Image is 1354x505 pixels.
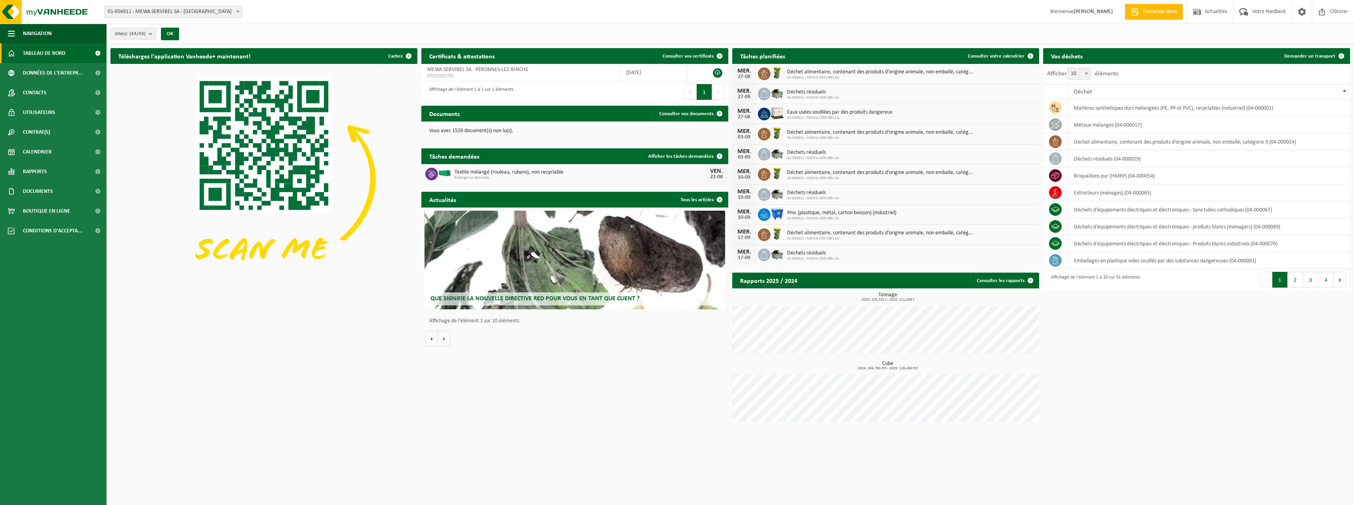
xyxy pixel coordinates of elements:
h3: Tonnage [736,292,1039,302]
span: 01-056911 - MEWA SERVIBEL SA [787,75,973,80]
span: 01-056911 - MEWA SERVIBEL SA [787,156,839,161]
p: Vous avez 1526 document(s) non lu(s). [429,128,720,134]
h2: Tâches planifiées [732,48,793,64]
button: 3 [1303,272,1318,288]
h2: Vos déchets [1043,48,1090,64]
span: Afficher les tâches demandées [648,154,714,159]
div: 27-08 [736,114,752,120]
td: déchets d'équipements électriques et électroniques - Produits blancs industriels (04-000070) [1068,235,1350,252]
a: Consulter vos documents [653,106,727,122]
span: Que signifie la nouvelle directive RED pour vous en tant que client ? [430,296,640,302]
span: 01-056911 - MEWA SERVIBEL SA [787,216,896,221]
td: briquaillons pur (HMRP) (04-000054) [1068,167,1350,184]
td: matières synthétiques durs mélangées (PE, PP et PVC), recyclables (industriel) (04-000001) [1068,99,1350,116]
button: 1 [1272,272,1288,288]
span: 10 [1067,68,1091,80]
div: Affichage de l'élément 1 à 1 sur 1 éléments [425,83,514,101]
button: Next [1334,272,1346,288]
span: Déchet alimentaire, contenant des produits d'origine animale, non emballé, catég... [787,170,973,176]
div: MER. [736,168,752,175]
span: Consulter vos documents [659,111,714,116]
h2: Documents [421,106,468,121]
img: WB-5000-GAL-GY-01 [771,247,784,261]
div: 22-08 [709,174,724,180]
img: PB-IC-1000-HPE-00-01 [771,107,784,120]
td: déchets d'équipements électriques et électroniques - Sans tubes cathodiques (04-000067) [1068,201,1350,218]
span: Rapports [23,162,47,181]
span: Documents [23,181,53,201]
span: Site(s) [115,28,146,40]
div: 03-09 [736,155,752,160]
img: WB-0060-HPE-GN-50 [771,167,784,180]
div: MER. [736,68,752,74]
span: 01-056911 - MEWA SERVIBEL SA [787,236,973,241]
a: Tous les articles [674,192,727,208]
span: Pmc (plastique, métal, carton boisson) (industriel) [787,210,896,216]
button: Next [712,84,724,100]
div: MER. [736,108,752,114]
span: Textile mélangé (rouleau, rubans), non recyclable [454,169,705,176]
div: 17-09 [736,235,752,241]
button: Volgende [438,331,450,346]
span: 01-056911 - MEWA SERVIBEL SA [787,136,973,140]
p: Affichage de l'élément 1 sur 10 éléments [429,318,724,324]
img: WB-5000-GAL-GY-01 [771,147,784,160]
div: MER. [736,209,752,215]
span: 01-056911 - MEWA SERVIBEL SA [787,95,839,100]
span: Déchet [1074,89,1092,95]
span: 01-056911 - MEWA SERVIBEL SA [787,196,839,201]
span: Tableau de bord [23,43,65,63]
td: métaux mélangés (04-000017) [1068,116,1350,133]
span: Navigation [23,24,52,43]
span: Données de l'entrepr... [23,63,83,83]
span: Déchet alimentaire, contenant des produits d'origine animale, non emballé, catég... [787,129,973,136]
button: 4 [1318,272,1334,288]
a: Demande devis [1125,4,1183,20]
img: WB-0060-HPE-GN-50 [771,66,784,80]
button: Vorige [425,331,438,346]
a: Que signifie la nouvelle directive RED pour vous en tant que client ? [425,211,725,309]
span: Utilisateurs [23,103,55,122]
button: Cachez [382,48,417,64]
span: Echange sur demande [454,176,705,180]
span: Déchets résiduels [787,89,839,95]
span: Déchets résiduels [787,150,839,156]
img: WB-5000-GAL-GY-01 [771,187,784,200]
span: 2024: 205,332 t - 2025: 121,068 t [736,298,1039,302]
div: 03-09 [736,135,752,140]
a: Consulter votre calendrier [961,48,1038,64]
span: 2024: 204,760 m3 - 2025: 128,480 m3 [736,367,1039,370]
a: Consulter les rapports [971,273,1038,288]
div: MER. [736,189,752,195]
span: Calendrier [23,142,52,162]
div: MER. [736,128,752,135]
strong: [PERSON_NAME] [1073,9,1113,15]
div: 10-09 [736,195,752,200]
span: Consulter vos certificats [662,54,714,59]
span: Demander un transport [1284,54,1335,59]
span: Boutique en ligne [23,201,70,221]
button: 2 [1288,272,1303,288]
td: emballages en plastique vides souillés par des substances dangereuses (04-000081) [1068,252,1350,269]
div: 10-09 [736,175,752,180]
button: Previous [684,84,697,100]
div: MER. [736,229,752,235]
div: Affichage de l'élément 1 à 10 sur 31 éléments [1047,271,1140,288]
span: Cachez [388,54,403,59]
a: Demander un transport [1278,48,1349,64]
span: Contacts [23,83,47,103]
div: 17-09 [736,255,752,261]
span: Déchet alimentaire, contenant des produits d'origine animale, non emballé, catég... [787,230,973,236]
td: [DATE] [620,64,687,81]
a: Consulter vos certificats [656,48,727,64]
span: Déchets résiduels [787,190,839,196]
td: extincteurs (ménages) (04-000065) [1068,184,1350,201]
button: OK [161,28,179,40]
count: (43/43) [129,31,146,36]
button: 1 [697,84,712,100]
div: MER. [736,249,752,255]
span: 01-056911 - MEWA SERVIBEL SA - PÉRONNES-LEZ-BINCHE [105,6,242,17]
span: MEWA SERVIBEL SA - PÉRONNES-LEZ-BINCHE [427,67,528,73]
span: 01-056911 - MEWA SERVIBEL SA - PÉRONNES-LEZ-BINCHE [104,6,242,18]
span: Contrat(s) [23,122,50,142]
